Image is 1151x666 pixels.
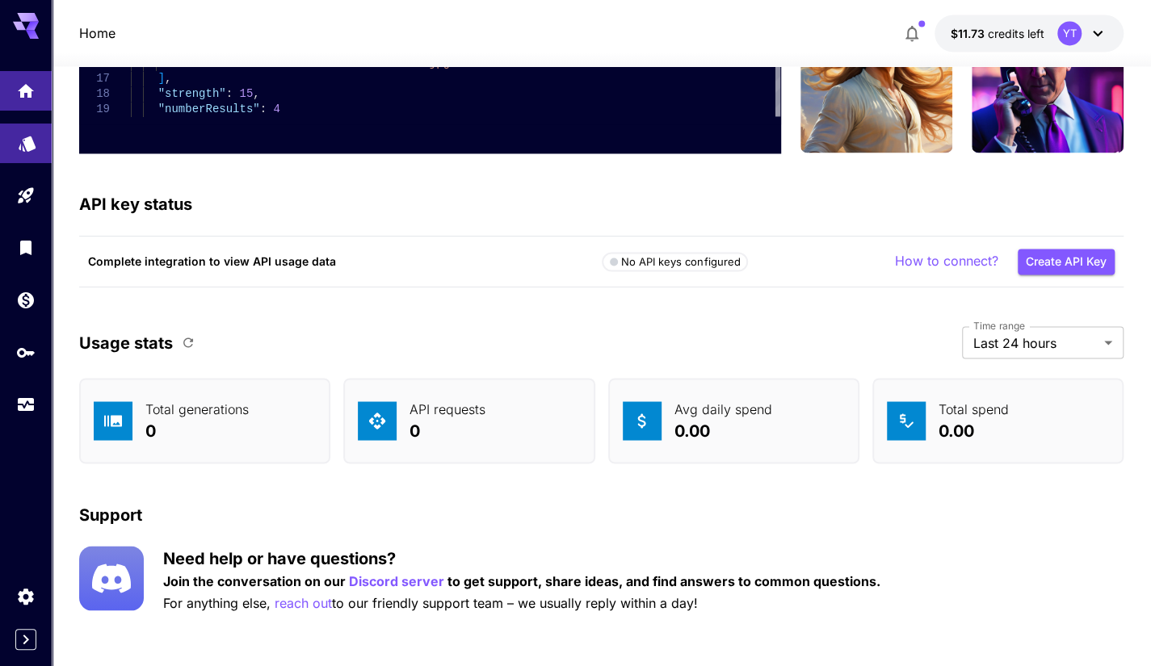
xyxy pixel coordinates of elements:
p: Usage stats [79,330,173,354]
div: Models [18,130,37,150]
nav: breadcrumb [79,23,116,43]
button: Discord server [349,571,444,591]
a: Home [79,23,116,43]
p: Total spend [939,399,1009,418]
div: Settings [16,583,36,603]
span: , [253,87,259,100]
div: YT [1057,21,1082,45]
button: reach out [275,593,332,613]
span: : [226,87,233,100]
p: For anything else, to our friendly support team – we usually reply within a day! [163,593,880,613]
div: Home [16,77,36,98]
p: Support [79,502,142,526]
div: No API keys configured [610,254,741,270]
span: 15 [239,87,253,100]
p: Total generations [145,399,249,418]
span: $11.73 [951,27,988,40]
div: Library [16,234,36,254]
span: Last 24 hours [973,333,1098,352]
p: Need help or have questions? [163,546,880,570]
p: Complete integration to view API usage data [88,253,601,270]
div: $11.73365 [951,25,1044,42]
span: : [260,103,267,115]
p: Join the conversation on our to get support, share ideas, and find answers to common questions. [163,571,880,591]
div: Playground [16,182,36,203]
p: 0.00 [674,418,772,442]
div: Wallet [16,290,36,310]
p: API key status [79,192,192,216]
div: API Keys [16,342,36,362]
button: Expand sidebar [15,629,36,650]
div: Usage [16,392,36,412]
img: closeup man rwre on the phone, wearing a suit [972,1,1124,153]
div: 19 [79,102,110,117]
button: Create API Key [1018,249,1115,275]
p: 0 [145,418,249,442]
span: 4 [273,103,279,115]
div: 17 [79,71,110,86]
button: How to connect? [895,251,998,271]
button: $11.73365YT [935,15,1124,52]
span: "numberResults" [158,103,260,115]
p: API requests [410,399,485,418]
div: 18 [79,86,110,102]
span: "strength" [158,87,226,100]
span: credits left [988,27,1044,40]
p: 0 [410,418,485,442]
img: man rwre long hair, enjoying sun and wind` - Style: `Fantasy art [800,1,952,153]
span: , [165,72,171,85]
p: Avg daily spend [674,399,772,418]
p: 0.00 [939,418,1009,442]
label: Time range [973,319,1025,333]
span: ] [158,72,165,85]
